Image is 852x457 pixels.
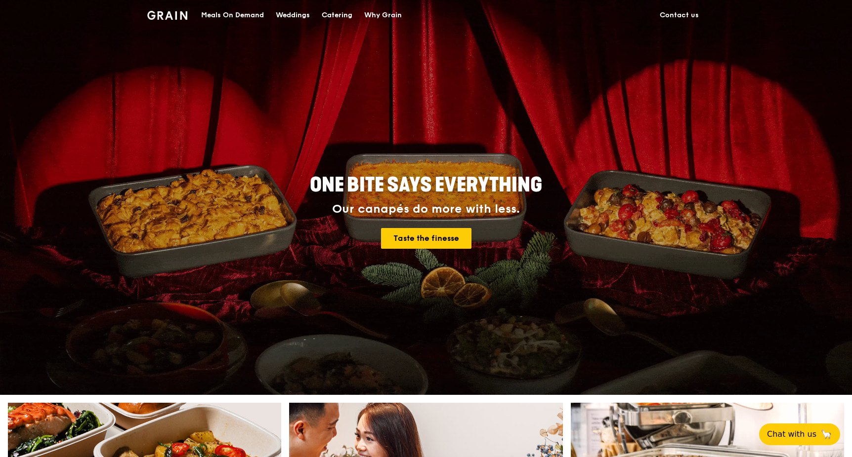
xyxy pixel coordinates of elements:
a: Catering [316,0,358,30]
div: Catering [322,0,352,30]
span: 🦙 [820,428,832,440]
div: Meals On Demand [201,0,264,30]
a: Taste the finesse [381,228,471,249]
div: Why Grain [364,0,402,30]
div: Weddings [276,0,310,30]
a: Why Grain [358,0,408,30]
img: Grain [147,11,187,20]
a: Contact us [654,0,705,30]
span: Chat with us [767,428,816,440]
div: Our canapés do more with less. [248,202,604,216]
span: ONE BITE SAYS EVERYTHING [310,173,542,197]
a: Weddings [270,0,316,30]
button: Chat with us🦙 [759,423,840,445]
